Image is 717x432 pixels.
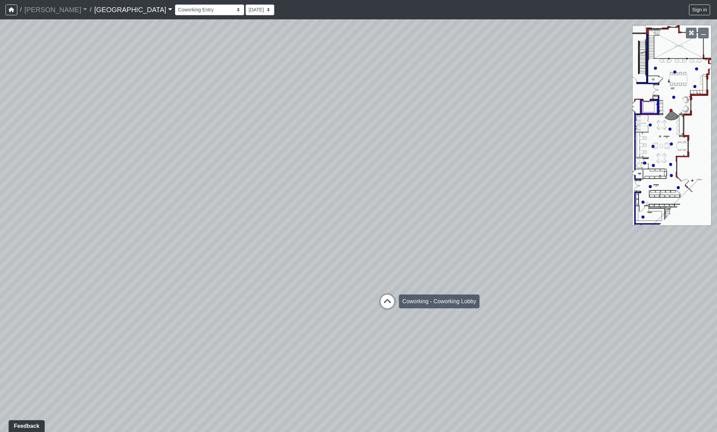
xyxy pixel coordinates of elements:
[399,295,479,308] div: Coworking - Coworking Lobby
[17,3,24,17] span: /
[5,418,46,432] iframe: Ybug feedback widget
[94,3,172,17] a: [GEOGRAPHIC_DATA]
[689,4,710,15] button: Sign in
[87,3,94,17] span: /
[24,3,87,17] a: [PERSON_NAME]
